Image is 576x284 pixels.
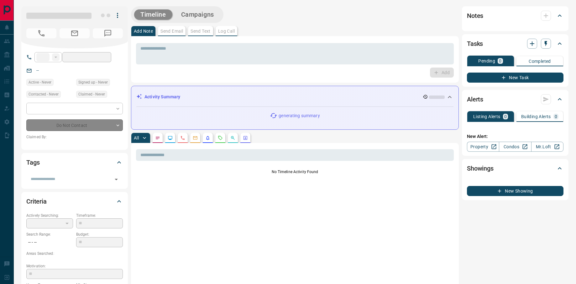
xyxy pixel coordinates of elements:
svg: Notes [155,135,160,140]
h2: Notes [467,11,483,21]
svg: Emails [193,135,198,140]
p: Search Range: [26,232,73,237]
p: Timeframe: [76,213,123,218]
button: Campaigns [175,9,220,20]
button: Timeline [134,9,172,20]
div: Alerts [467,92,563,107]
p: Add Note [134,29,153,33]
p: Motivation: [26,263,123,269]
p: 0 [499,59,501,63]
svg: Lead Browsing Activity [168,135,173,140]
h2: Tags [26,157,39,167]
a: Property [467,142,499,152]
svg: Opportunities [230,135,235,140]
p: All [134,136,139,140]
p: Pending [478,59,495,63]
p: 0 [555,114,557,119]
p: Areas Searched: [26,251,123,256]
span: Signed up - Never [78,79,108,85]
div: Notes [467,8,563,23]
div: Tags [26,155,123,170]
p: generating summary [279,112,320,119]
p: Listing Alerts [473,114,500,119]
span: No Number [93,28,123,38]
p: Building Alerts [521,114,551,119]
p: -- - -- [26,237,73,248]
a: Condos [499,142,531,152]
button: Open [112,175,121,184]
span: No Email [60,28,90,38]
div: Criteria [26,194,123,209]
div: Do Not Contact [26,119,123,131]
div: Showings [467,161,563,176]
svg: Agent Actions [243,135,248,140]
button: New Showing [467,186,563,196]
p: Completed [529,59,551,63]
span: Claimed - Never [78,91,105,97]
svg: Listing Alerts [205,135,210,140]
svg: Requests [218,135,223,140]
p: Claimed By: [26,134,123,140]
span: Contacted - Never [29,91,59,97]
p: No Timeline Activity Found [136,169,454,175]
p: 0 [504,114,507,119]
p: Actively Searching: [26,213,73,218]
p: New Alert: [467,133,563,140]
a: -- [36,68,39,73]
button: New Task [467,73,563,83]
h2: Showings [467,163,494,173]
h2: Alerts [467,94,483,104]
p: Budget: [76,232,123,237]
span: No Number [26,28,56,38]
h2: Criteria [26,196,47,206]
a: Mr.Loft [531,142,563,152]
h2: Tasks [467,39,483,49]
div: Activity Summary [136,91,453,103]
div: Tasks [467,36,563,51]
p: Activity Summary [144,94,180,100]
span: Active - Never [29,79,51,85]
svg: Calls [180,135,185,140]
